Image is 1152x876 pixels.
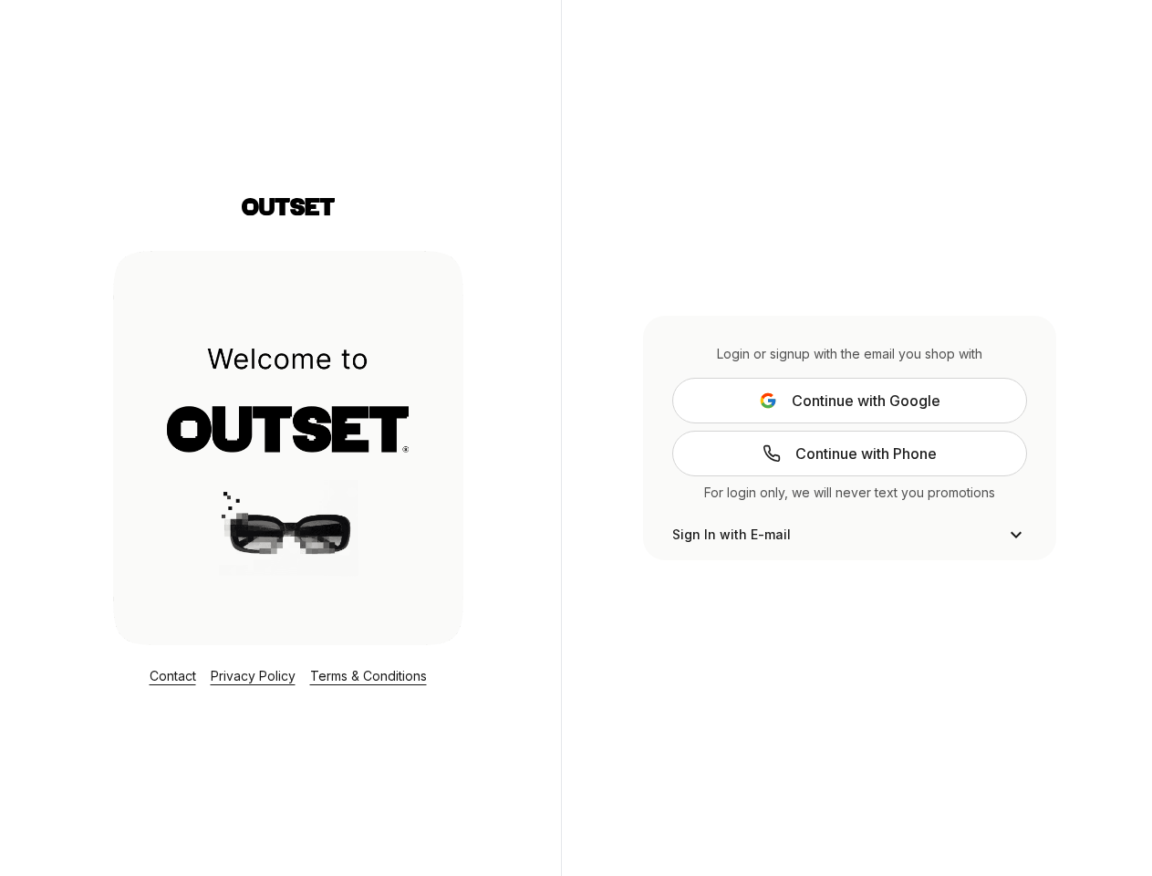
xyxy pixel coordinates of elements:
[792,390,940,412] span: Continue with Google
[113,250,463,644] img: Login Layout Image
[672,524,1028,546] button: Sign In with E-mail
[211,668,296,683] a: Privacy Policy
[672,526,791,544] span: Sign In with E-mail
[150,668,196,683] a: Contact
[672,484,1028,502] div: For login only, we will never text you promotions
[310,668,427,683] a: Terms & Conditions
[672,378,1028,423] button: Continue with Google
[795,443,937,464] span: Continue with Phone
[672,345,1028,363] div: Login or signup with the email you shop with
[672,431,1028,476] a: Continue with Phone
